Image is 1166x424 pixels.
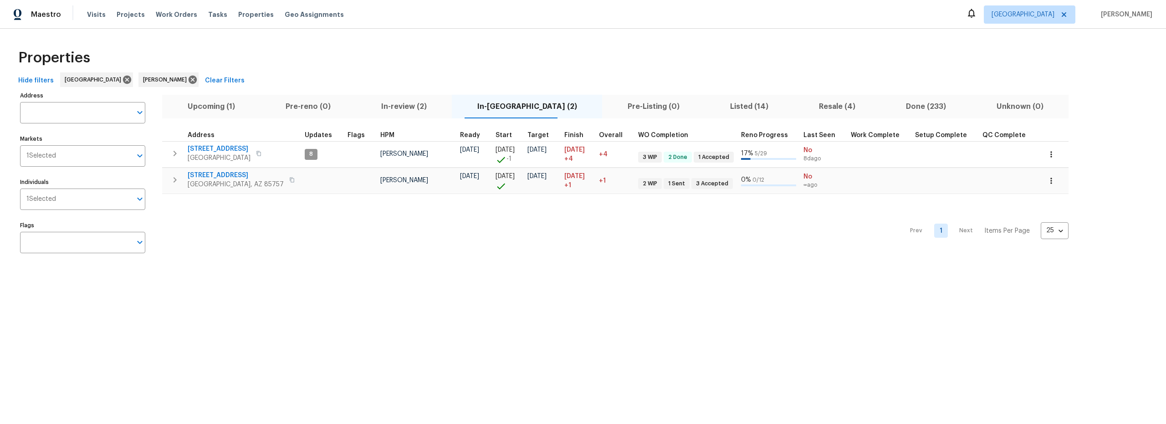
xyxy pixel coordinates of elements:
span: [GEOGRAPHIC_DATA], AZ 85757 [188,180,284,189]
span: [DATE] [496,147,515,153]
td: 1 day(s) past target finish date [595,168,634,194]
span: Done (233) [886,100,966,113]
td: Scheduled to finish 1 day(s) late [561,168,595,194]
span: [DATE] [460,147,479,153]
td: Project started 1 days early [492,141,524,167]
div: Earliest renovation start date (first business day after COE or Checkout) [460,132,488,138]
span: [GEOGRAPHIC_DATA] [65,75,125,84]
span: 1 Accepted [695,153,733,161]
span: [DATE] [496,173,515,179]
span: HPM [380,132,394,138]
span: Work Complete [851,132,900,138]
span: 17 % [741,150,753,157]
span: [PERSON_NAME] [380,177,428,184]
span: Start [496,132,512,138]
nav: Pagination Navigation [901,199,1069,262]
span: Visits [87,10,106,19]
span: Maestro [31,10,61,19]
span: [PERSON_NAME] [380,151,428,157]
span: +1 [564,181,571,190]
button: Open [133,193,146,205]
span: Tasks [208,11,227,18]
div: Projected renovation finish date [564,132,592,138]
span: Overall [599,132,623,138]
span: [DATE] [564,173,585,179]
span: [STREET_ADDRESS] [188,144,251,153]
span: 3 WIP [639,153,661,161]
td: Scheduled to finish 4 day(s) late [561,141,595,167]
span: Pre-Listing (0) [608,100,699,113]
span: 1 Selected [26,152,56,160]
div: [GEOGRAPHIC_DATA] [60,72,133,87]
span: Geo Assignments [285,10,344,19]
span: Upcoming (1) [168,100,255,113]
div: [PERSON_NAME] [138,72,199,87]
span: [DATE] [527,147,547,153]
span: Unknown (0) [977,100,1063,113]
span: [DATE] [460,173,479,179]
span: Reno Progress [741,132,788,138]
span: [STREET_ADDRESS] [188,171,284,180]
span: WO Completion [638,132,688,138]
span: Properties [18,53,90,62]
span: Listed (14) [710,100,788,113]
span: -1 [506,154,511,163]
span: [PERSON_NAME] [143,75,190,84]
span: 2 Done [665,153,691,161]
span: Flags [348,132,365,138]
span: Last Seen [803,132,835,138]
div: Days past target finish date [599,132,631,138]
span: Resale (4) [799,100,875,113]
span: Clear Filters [205,75,245,87]
td: Project started on time [492,168,524,194]
span: [DATE] [564,147,585,153]
label: Flags [20,223,145,228]
span: Updates [305,132,332,138]
div: Actual renovation start date [496,132,520,138]
div: 25 [1041,219,1069,242]
span: 5 / 29 [755,151,767,156]
p: Items Per Page [984,226,1030,235]
span: Hide filters [18,75,54,87]
span: 1 Selected [26,195,56,203]
span: Setup Complete [915,132,967,138]
button: Clear Filters [201,72,248,89]
td: 4 day(s) past target finish date [595,141,634,167]
span: In-[GEOGRAPHIC_DATA] (2) [457,100,597,113]
span: ∞ ago [803,181,844,189]
span: 0 / 12 [752,177,764,183]
span: In-review (2) [361,100,446,113]
button: Open [133,149,146,162]
span: Target [527,132,549,138]
span: 2 WIP [639,180,661,188]
label: Markets [20,136,145,142]
button: Open [133,236,146,249]
span: No [803,146,844,155]
span: Properties [238,10,274,19]
span: [PERSON_NAME] [1097,10,1152,19]
span: Ready [460,132,480,138]
span: +4 [564,154,573,163]
span: Address [188,132,215,138]
span: Projects [117,10,145,19]
label: Individuals [20,179,145,185]
span: 8 [306,150,317,158]
span: Pre-reno (0) [266,100,350,113]
span: No [803,172,844,181]
span: [GEOGRAPHIC_DATA] [992,10,1054,19]
div: Target renovation project end date [527,132,557,138]
span: QC Complete [982,132,1026,138]
span: 0 % [741,177,751,183]
label: Address [20,93,145,98]
span: [GEOGRAPHIC_DATA] [188,153,251,163]
button: Hide filters [15,72,57,89]
span: Work Orders [156,10,197,19]
button: Open [133,106,146,119]
a: Goto page 1 [934,224,948,238]
span: +4 [599,151,608,158]
span: Finish [564,132,583,138]
span: 8d ago [803,155,844,163]
span: 3 Accepted [692,180,732,188]
span: 1 Sent [665,180,689,188]
span: [DATE] [527,173,547,179]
